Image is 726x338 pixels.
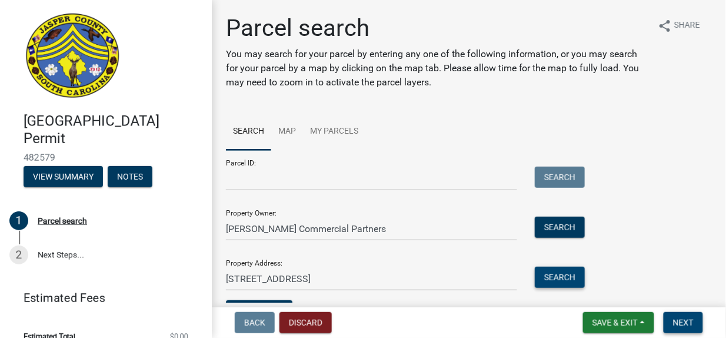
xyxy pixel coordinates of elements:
[24,166,103,187] button: View Summary
[24,113,202,147] h4: [GEOGRAPHIC_DATA] Permit
[24,12,122,101] img: Jasper County, South Carolina
[226,113,271,151] a: Search
[279,312,332,333] button: Discard
[108,166,152,187] button: Notes
[664,312,703,333] button: Next
[535,267,585,288] button: Search
[583,312,654,333] button: Save & Exit
[244,318,265,327] span: Back
[271,113,303,151] a: Map
[674,19,700,33] span: Share
[535,217,585,238] button: Search
[535,167,585,188] button: Search
[9,286,193,310] a: Estimated Fees
[303,113,365,151] a: My Parcels
[38,217,87,225] div: Parcel search
[226,300,292,322] button: Search All
[9,211,28,230] div: 1
[658,19,672,33] i: share
[592,318,638,327] span: Save & Exit
[24,173,103,182] wm-modal-confirm: Summary
[226,47,648,90] p: You may search for your parcel by entering any one of the following information, or you may searc...
[108,173,152,182] wm-modal-confirm: Notes
[226,14,648,42] h1: Parcel search
[235,312,275,333] button: Back
[648,14,710,37] button: shareShare
[24,152,188,163] span: 482579
[9,246,28,264] div: 2
[673,318,694,327] span: Next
